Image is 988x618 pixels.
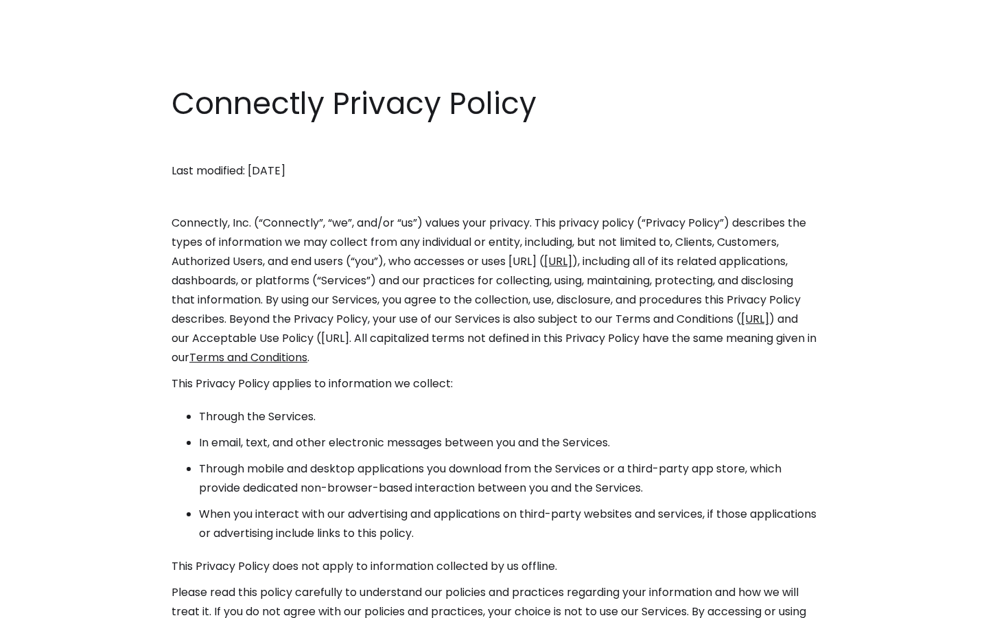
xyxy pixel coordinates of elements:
[14,593,82,613] aside: Language selected: English
[172,135,816,154] p: ‍
[199,459,816,498] li: Through mobile and desktop applications you download from the Services or a third-party app store...
[544,253,572,269] a: [URL]
[172,557,816,576] p: This Privacy Policy does not apply to information collected by us offline.
[172,214,816,367] p: Connectly, Inc. (“Connectly”, “we”, and/or “us”) values your privacy. This privacy policy (“Priva...
[741,311,769,327] a: [URL]
[172,82,816,125] h1: Connectly Privacy Policy
[199,433,816,453] li: In email, text, and other electronic messages between you and the Services.
[199,407,816,426] li: Through the Services.
[189,350,307,365] a: Terms and Conditions
[172,187,816,207] p: ‍
[199,505,816,543] li: When you interact with our advertising and applications on third-party websites and services, if ...
[27,594,82,613] ul: Language list
[172,374,816,393] p: This Privacy Policy applies to information we collect:
[172,161,816,181] p: Last modified: [DATE]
